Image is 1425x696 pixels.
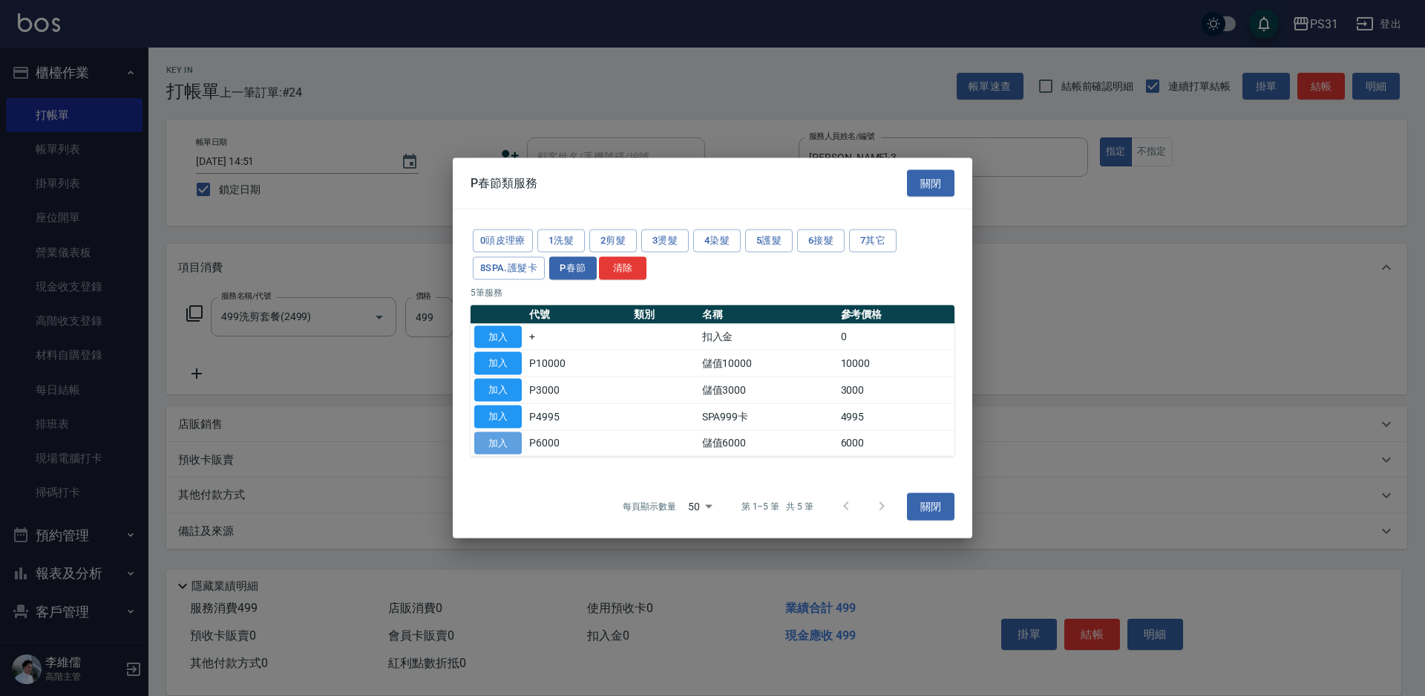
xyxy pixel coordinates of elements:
[537,230,585,253] button: 1洗髮
[837,350,954,377] td: 10000
[698,350,837,377] td: 儲值10000
[698,403,837,430] td: SPA999卡
[693,230,741,253] button: 4染髮
[474,352,522,375] button: 加入
[698,324,837,351] td: 扣入金
[682,487,718,527] div: 50
[474,379,522,402] button: 加入
[589,230,637,253] button: 2剪髮
[474,405,522,428] button: 加入
[745,230,793,253] button: 5護髮
[849,230,897,253] button: 7其它
[797,230,845,253] button: 6接髮
[549,256,597,279] button: P春節
[525,350,630,377] td: P10000
[525,430,630,457] td: P6000
[837,324,954,351] td: 0
[525,377,630,403] td: P3000
[471,285,954,299] p: 5 筆服務
[474,432,522,455] button: 加入
[907,493,954,521] button: 關閉
[473,230,533,253] button: 0頭皮理療
[471,175,537,190] span: P春節類服務
[698,430,837,457] td: 儲值6000
[837,430,954,457] td: 6000
[698,377,837,403] td: 儲值3000
[907,169,954,197] button: 關閉
[837,377,954,403] td: 3000
[473,256,545,279] button: 8SPA.護髮卡
[698,305,837,324] th: 名稱
[525,403,630,430] td: P4995
[641,230,689,253] button: 3燙髮
[837,305,954,324] th: 參考價格
[599,256,646,279] button: 清除
[741,500,813,513] p: 第 1–5 筆 共 5 筆
[525,305,630,324] th: 代號
[474,325,522,348] button: 加入
[837,403,954,430] td: 4995
[623,500,676,513] p: 每頁顯示數量
[525,324,630,351] td: +
[630,305,698,324] th: 類別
